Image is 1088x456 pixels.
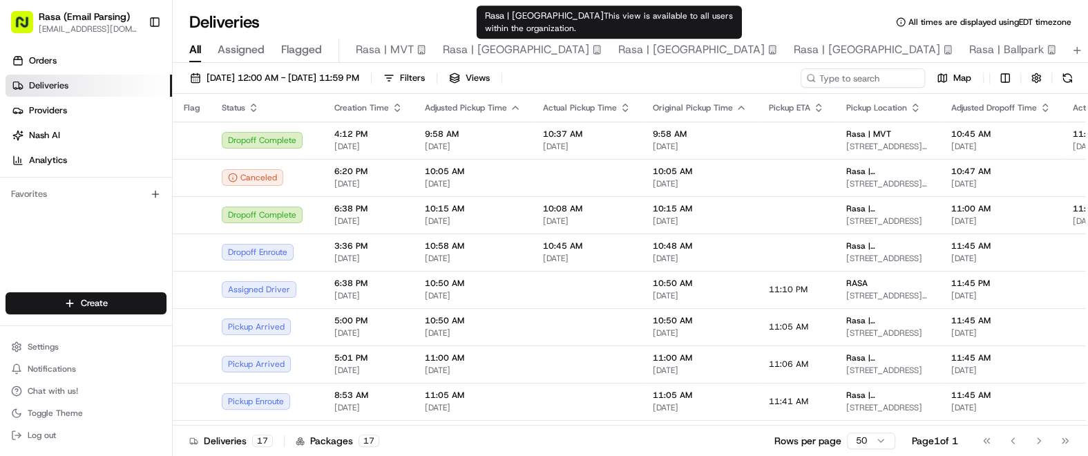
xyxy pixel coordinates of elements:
[400,72,425,84] span: Filters
[543,129,631,140] span: 10:37 AM
[131,308,222,322] span: API Documentation
[137,342,167,352] span: Pylon
[653,178,747,189] span: [DATE]
[425,129,521,140] span: 9:58 AM
[14,238,36,260] img: Joana Marie Avellanoza
[111,303,227,327] a: 💻API Documentation
[296,434,379,448] div: Packages
[189,41,201,58] span: All
[951,178,1051,189] span: [DATE]
[189,11,260,33] h1: Deliveries
[334,166,403,177] span: 6:20 PM
[653,141,747,152] span: [DATE]
[6,359,166,379] button: Notifications
[252,435,273,447] div: 17
[618,41,765,58] span: Rasa | [GEOGRAPHIC_DATA]
[39,23,137,35] button: [EMAIL_ADDRESS][DOMAIN_NAME]
[769,321,808,332] span: 11:05 AM
[28,363,76,374] span: Notifications
[443,68,496,88] button: Views
[43,251,183,262] span: [PERSON_NAME] [PERSON_NAME]
[653,166,747,177] span: 10:05 AM
[186,251,191,262] span: •
[334,129,403,140] span: 4:12 PM
[485,10,733,34] span: This view is available to all users within the organization.
[653,216,747,227] span: [DATE]
[28,308,106,322] span: Knowledge Base
[951,203,1051,214] span: 11:00 AM
[62,131,227,145] div: Start new chat
[425,178,521,189] span: [DATE]
[218,41,265,58] span: Assigned
[14,13,41,41] img: Nash
[14,200,36,222] img: Joana Marie Avellanoza
[222,102,245,113] span: Status
[334,327,403,339] span: [DATE]
[769,396,808,407] span: 11:41 AM
[425,240,521,251] span: 10:58 AM
[425,327,521,339] span: [DATE]
[653,290,747,301] span: [DATE]
[653,352,747,363] span: 11:00 AM
[801,68,925,88] input: Type to search
[334,290,403,301] span: [DATE]
[186,213,191,225] span: •
[543,203,631,214] span: 10:08 AM
[334,240,403,251] span: 3:36 PM
[6,337,166,357] button: Settings
[214,176,251,193] button: See all
[62,145,190,156] div: We're available if you need us!
[846,216,929,227] span: [STREET_ADDRESS]
[425,203,521,214] span: 10:15 AM
[425,216,521,227] span: [DATE]
[951,102,1037,113] span: Adjusted Dropoff Time
[97,341,167,352] a: Powered byPylon
[356,41,414,58] span: Rasa | MVT
[653,390,747,401] span: 11:05 AM
[222,169,283,186] button: Canceled
[953,72,971,84] span: Map
[543,216,631,227] span: [DATE]
[359,435,379,447] div: 17
[6,50,172,72] a: Orders
[846,253,929,264] span: [STREET_ADDRESS]
[235,135,251,152] button: Start new chat
[951,315,1051,326] span: 11:45 AM
[951,129,1051,140] span: 10:45 AM
[6,6,143,39] button: Rasa (Email Parsing)[EMAIL_ADDRESS][DOMAIN_NAME]
[846,290,929,301] span: [STREET_ADDRESS][US_STATE]
[653,315,747,326] span: 10:50 AM
[466,72,490,84] span: Views
[951,402,1051,413] span: [DATE]
[930,68,977,88] button: Map
[29,55,57,67] span: Orders
[846,178,929,189] span: [STREET_ADDRESS][US_STATE]
[28,386,78,397] span: Chat with us!
[951,141,1051,152] span: [DATE]
[846,129,891,140] span: Rasa | MVT
[543,240,631,251] span: 10:45 AM
[6,403,166,423] button: Toggle Theme
[14,131,39,156] img: 1736555255976-a54dd68f-1ca7-489b-9aae-adbdc363a1c4
[28,341,59,352] span: Settings
[951,390,1051,401] span: 11:45 AM
[334,278,403,289] span: 6:38 PM
[29,131,54,156] img: 4281594248423_2fcf9dad9f2a874258b8_72.png
[846,365,929,376] span: [STREET_ADDRESS]
[794,41,940,58] span: Rasa | [GEOGRAPHIC_DATA]
[846,240,929,251] span: Rasa | [GEOGRAPHIC_DATA]
[543,253,631,264] span: [DATE]
[443,41,589,58] span: Rasa | [GEOGRAPHIC_DATA]
[653,365,747,376] span: [DATE]
[6,124,172,146] a: Nash AI
[653,402,747,413] span: [DATE]
[846,352,929,363] span: Rasa | [GEOGRAPHIC_DATA]
[36,88,228,103] input: Clear
[425,102,507,113] span: Adjusted Pickup Time
[951,352,1051,363] span: 11:45 AM
[117,310,128,321] div: 💻
[334,402,403,413] span: [DATE]
[43,213,183,225] span: [PERSON_NAME] [PERSON_NAME]
[846,327,929,339] span: [STREET_ADDRESS]
[281,41,322,58] span: Flagged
